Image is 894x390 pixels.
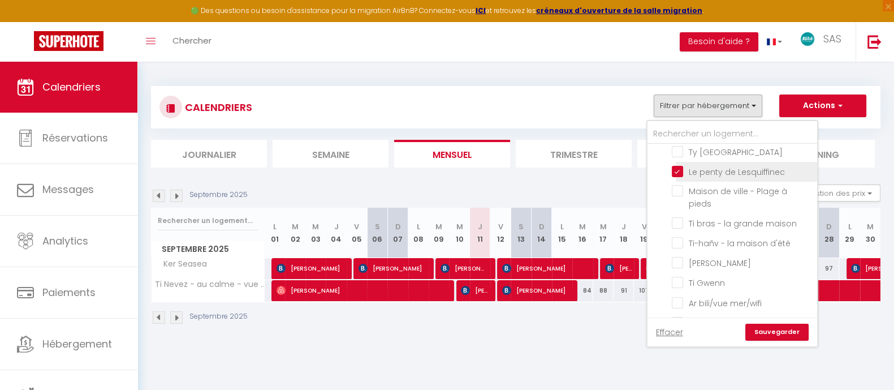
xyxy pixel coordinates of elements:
th: 08 [408,208,429,258]
abbr: L [417,221,420,232]
li: Tâches [637,140,753,168]
a: ... SAS [791,22,856,62]
span: Le penty de Lesquiffinec [689,166,785,178]
abbr: J [621,221,626,232]
li: Semaine [273,140,388,168]
span: Analytics [42,234,88,248]
th: 19 [634,208,654,258]
div: 84 [572,280,593,301]
span: Maison de ville - Plage à pieds [689,186,787,209]
th: 01 [265,208,285,258]
div: 97 [819,258,839,279]
li: Journalier [151,140,267,168]
span: Ker Seasea [153,258,210,271]
h3: CALENDRIERS [182,95,252,120]
abbr: J [334,221,339,232]
span: Ti Nevez - au calme - vue mer [153,280,266,289]
th: 11 [470,208,490,258]
li: Mensuel [394,140,510,168]
th: 30 [860,208,880,258]
img: ... [799,32,816,46]
span: Ti bras - la grande maison [689,218,797,229]
abbr: S [375,221,380,232]
abbr: L [560,221,564,232]
p: Septembre 2025 [189,311,248,322]
img: Super Booking [34,31,103,51]
button: Besoin d'aide ? [680,32,758,52]
span: Ty [GEOGRAPHIC_DATA] [689,147,783,158]
abbr: M [600,221,607,232]
th: 18 [614,208,634,258]
span: SAS [823,32,841,46]
button: Gestion des prix [796,185,880,202]
span: [PERSON_NAME] [277,258,344,279]
th: 03 [305,208,326,258]
span: [PERSON_NAME] [359,258,426,279]
abbr: D [395,221,401,232]
div: Filtrer par hébergement [646,120,818,348]
th: 28 [819,208,839,258]
th: 16 [572,208,593,258]
span: Messages [42,182,94,196]
abbr: D [539,221,545,232]
span: [PERSON_NAME] [461,280,488,301]
abbr: M [867,221,874,232]
span: [PERSON_NAME] [502,280,570,301]
th: 04 [326,208,346,258]
abbr: V [642,221,647,232]
span: [PERSON_NAME] [605,258,632,279]
th: 14 [532,208,552,258]
th: 29 [839,208,860,258]
a: ICI [476,6,486,15]
span: Paiements [42,285,96,299]
th: 05 [347,208,367,258]
th: 10 [449,208,469,258]
th: 06 [367,208,387,258]
span: Calendriers [42,80,101,94]
th: 12 [490,208,511,258]
a: Sauvegarder [745,324,809,341]
abbr: V [498,221,503,232]
span: Ar bili/vue mer/wifi [689,298,762,309]
abbr: M [456,221,463,232]
abbr: L [848,221,851,232]
th: 15 [552,208,572,258]
a: Effacer [656,326,683,338]
abbr: V [354,221,359,232]
abbr: L [273,221,277,232]
span: [PERSON_NAME] [277,280,446,301]
th: 02 [285,208,305,258]
th: 17 [593,208,614,258]
span: Réservations [42,131,108,145]
abbr: M [312,221,319,232]
span: [PERSON_NAME] [502,258,590,279]
span: [PERSON_NAME] [440,258,488,279]
input: Rechercher un logement... [647,124,817,144]
div: 91 [614,280,634,301]
input: Rechercher un logement... [158,211,258,231]
button: Filtrer par hébergement [654,95,762,117]
th: 09 [429,208,449,258]
li: Trimestre [516,140,632,168]
abbr: J [478,221,482,232]
abbr: M [579,221,586,232]
img: logout [867,35,882,49]
a: créneaux d'ouverture de la salle migration [536,6,702,15]
span: Septembre 2025 [152,241,264,258]
abbr: D [826,221,832,232]
th: 13 [511,208,531,258]
th: 07 [387,208,408,258]
abbr: S [519,221,524,232]
span: Hébergement [42,337,112,351]
abbr: M [292,221,299,232]
button: Actions [779,95,866,117]
abbr: M [435,221,442,232]
p: Septembre 2025 [189,190,248,200]
div: 107 [634,280,654,301]
span: Chercher [172,35,211,46]
button: Ouvrir le widget de chat LiveChat [9,5,43,38]
div: 88 [593,280,614,301]
a: Chercher [164,22,220,62]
